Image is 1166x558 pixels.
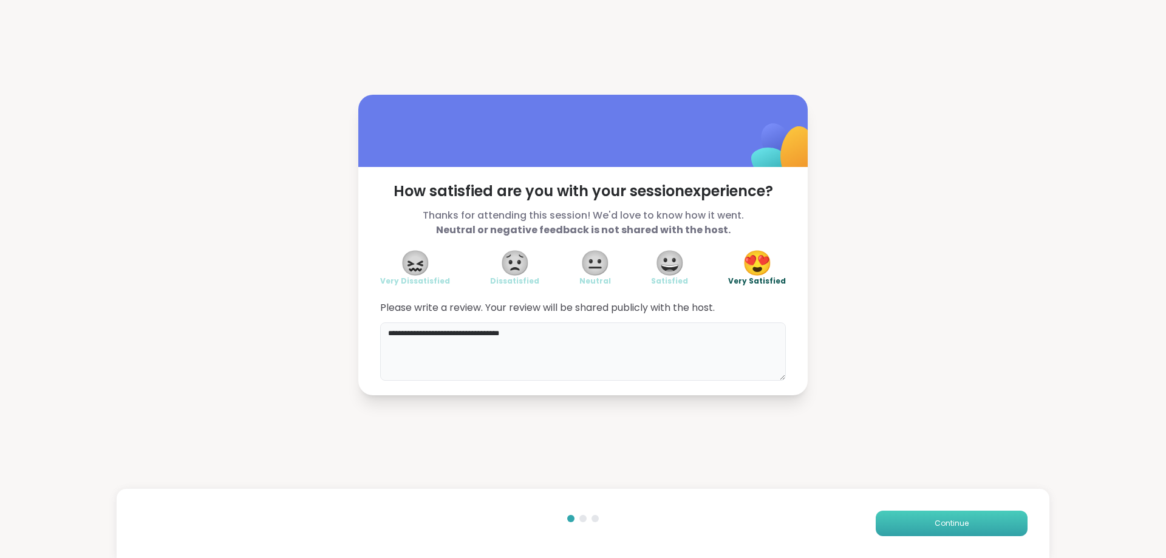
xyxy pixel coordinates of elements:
[380,276,450,286] span: Very Dissatisfied
[380,182,786,201] span: How satisfied are you with your session experience?
[400,252,431,274] span: 😖
[723,92,844,213] img: ShareWell Logomark
[490,276,539,286] span: Dissatisfied
[876,511,1028,536] button: Continue
[380,208,786,237] span: Thanks for attending this session! We'd love to know how it went.
[500,252,530,274] span: 😟
[651,276,688,286] span: Satisfied
[436,223,731,237] b: Neutral or negative feedback is not shared with the host.
[580,252,610,274] span: 😐
[380,301,786,315] span: Please write a review. Your review will be shared publicly with the host.
[742,252,772,274] span: 😍
[935,518,969,529] span: Continue
[655,252,685,274] span: 😀
[579,276,611,286] span: Neutral
[728,276,786,286] span: Very Satisfied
